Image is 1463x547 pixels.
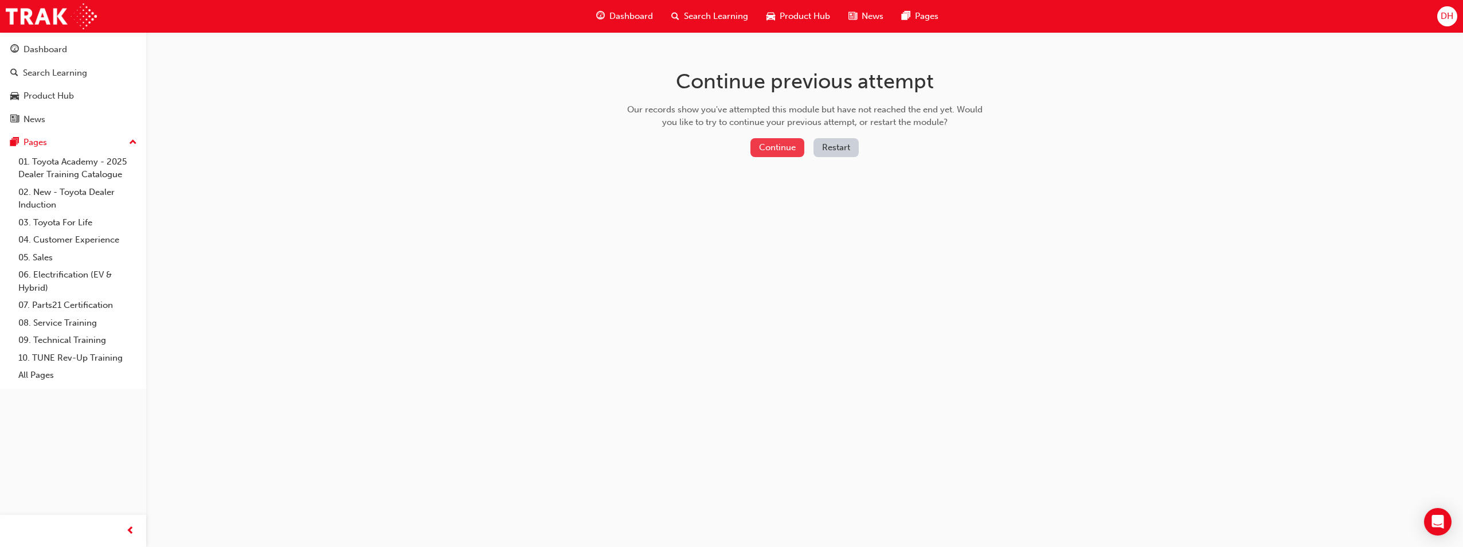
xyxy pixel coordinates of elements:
img: Trak [6,3,97,29]
span: guage-icon [10,45,19,55]
span: pages-icon [902,9,910,24]
a: 08. Service Training [14,314,142,332]
a: All Pages [14,366,142,384]
a: guage-iconDashboard [587,5,662,28]
a: 01. Toyota Academy - 2025 Dealer Training Catalogue [14,153,142,183]
a: Dashboard [5,39,142,60]
button: Pages [5,132,142,153]
span: search-icon [10,68,18,79]
a: Search Learning [5,62,142,84]
span: up-icon [129,135,137,150]
span: Product Hub [780,10,830,23]
div: Pages [24,136,47,149]
a: 07. Parts21 Certification [14,296,142,314]
span: prev-icon [126,524,135,538]
a: 04. Customer Experience [14,231,142,249]
a: 06. Electrification (EV & Hybrid) [14,266,142,296]
a: Product Hub [5,85,142,107]
a: News [5,109,142,130]
a: 02. New - Toyota Dealer Induction [14,183,142,214]
button: DashboardSearch LearningProduct HubNews [5,37,142,132]
span: DH [1441,10,1453,23]
a: 05. Sales [14,249,142,267]
a: pages-iconPages [893,5,948,28]
span: pages-icon [10,138,19,148]
span: car-icon [10,91,19,101]
span: Search Learning [684,10,748,23]
a: 03. Toyota For Life [14,214,142,232]
span: search-icon [671,9,679,24]
a: news-iconNews [839,5,893,28]
span: news-icon [848,9,857,24]
div: News [24,113,45,126]
button: Continue [750,138,804,157]
a: search-iconSearch Learning [662,5,757,28]
a: car-iconProduct Hub [757,5,839,28]
span: car-icon [766,9,775,24]
span: Dashboard [609,10,653,23]
div: Open Intercom Messenger [1424,508,1452,536]
h1: Continue previous attempt [623,69,987,94]
div: Dashboard [24,43,67,56]
span: guage-icon [596,9,605,24]
span: Pages [915,10,938,23]
span: News [862,10,883,23]
div: Our records show you've attempted this module but have not reached the end yet. Would you like to... [623,103,987,129]
button: DH [1437,6,1457,26]
button: Restart [813,138,859,157]
span: news-icon [10,115,19,125]
a: 09. Technical Training [14,331,142,349]
a: 10. TUNE Rev-Up Training [14,349,142,367]
div: Product Hub [24,89,74,103]
div: Search Learning [23,67,87,80]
